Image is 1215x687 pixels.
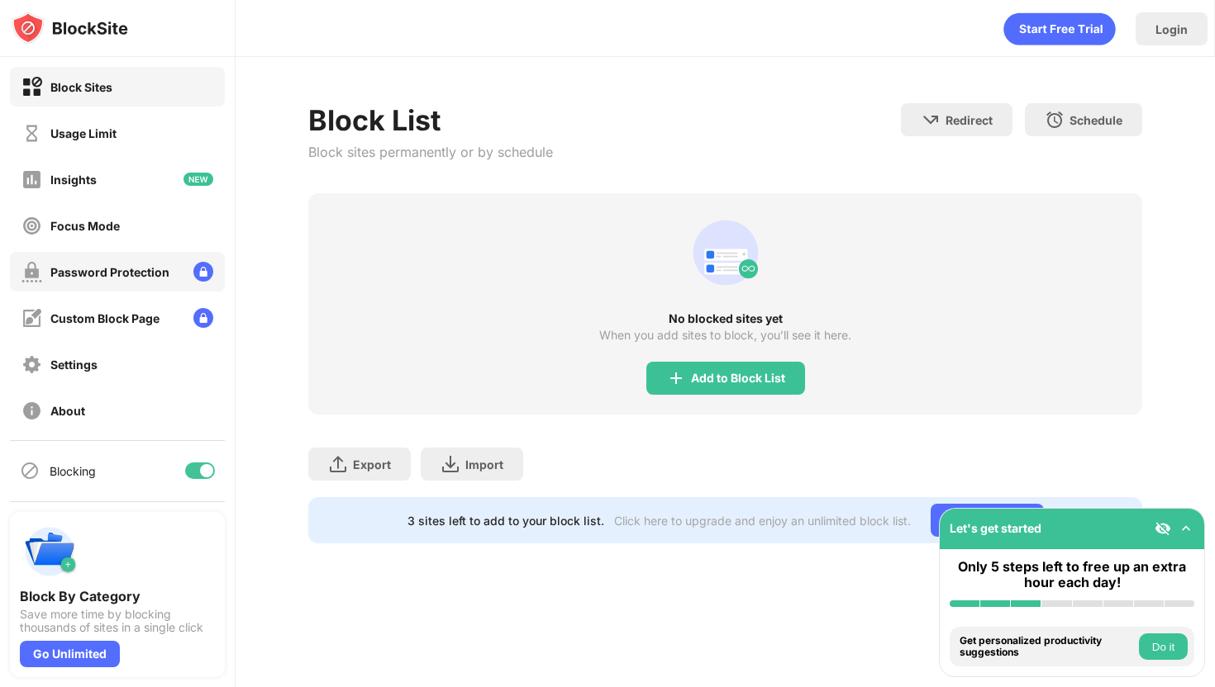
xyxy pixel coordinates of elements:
[193,308,213,328] img: lock-menu.svg
[960,635,1135,659] div: Get personalized productivity suggestions
[1155,520,1171,537] img: eye-not-visible.svg
[599,329,851,342] div: When you add sites to block, you’ll see it here.
[12,12,128,45] img: logo-blocksite.svg
[21,77,42,97] img: block-on.svg
[50,404,85,418] div: About
[1139,633,1188,660] button: Do it
[50,265,169,279] div: Password Protection
[407,514,604,528] div: 3 sites left to add to your block list.
[50,311,160,325] div: Custom Block Page
[21,169,42,190] img: insights-off.svg
[21,354,42,375] img: settings-off.svg
[20,522,79,581] img: push-categories.svg
[308,144,553,160] div: Block sites permanently or by schedule
[20,608,215,634] div: Save more time by blocking thousands of sites in a single click
[20,588,215,604] div: Block By Category
[614,514,911,528] div: Click here to upgrade and enjoy an unlimited block list.
[50,219,120,233] div: Focus Mode
[50,173,97,187] div: Insights
[308,312,1142,325] div: No blocked sites yet
[20,461,40,481] img: blocking-icon.svg
[950,521,1041,535] div: Let's get started
[50,358,98,372] div: Settings
[21,400,42,421] img: about-off.svg
[950,559,1194,590] div: Only 5 steps left to free up an extra hour each day!
[1070,113,1122,127] div: Schedule
[193,262,213,282] img: lock-menu.svg
[1155,22,1188,36] div: Login
[21,262,42,282] img: password-protection-off.svg
[50,464,96,478] div: Blocking
[50,126,117,140] div: Usage Limit
[1003,12,1116,45] div: animation
[20,641,120,667] div: Go Unlimited
[50,80,112,94] div: Block Sites
[465,457,503,471] div: Import
[691,372,785,385] div: Add to Block List
[1178,520,1194,537] img: omni-setup-toggle.svg
[21,308,42,329] img: customize-block-page-off.svg
[308,103,553,137] div: Block List
[21,123,42,144] img: time-usage-off.svg
[686,213,765,292] div: animation
[931,504,1044,537] div: Go Unlimited
[21,216,42,236] img: focus-off.svg
[946,113,993,127] div: Redirect
[353,457,391,471] div: Export
[183,173,213,186] img: new-icon.svg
